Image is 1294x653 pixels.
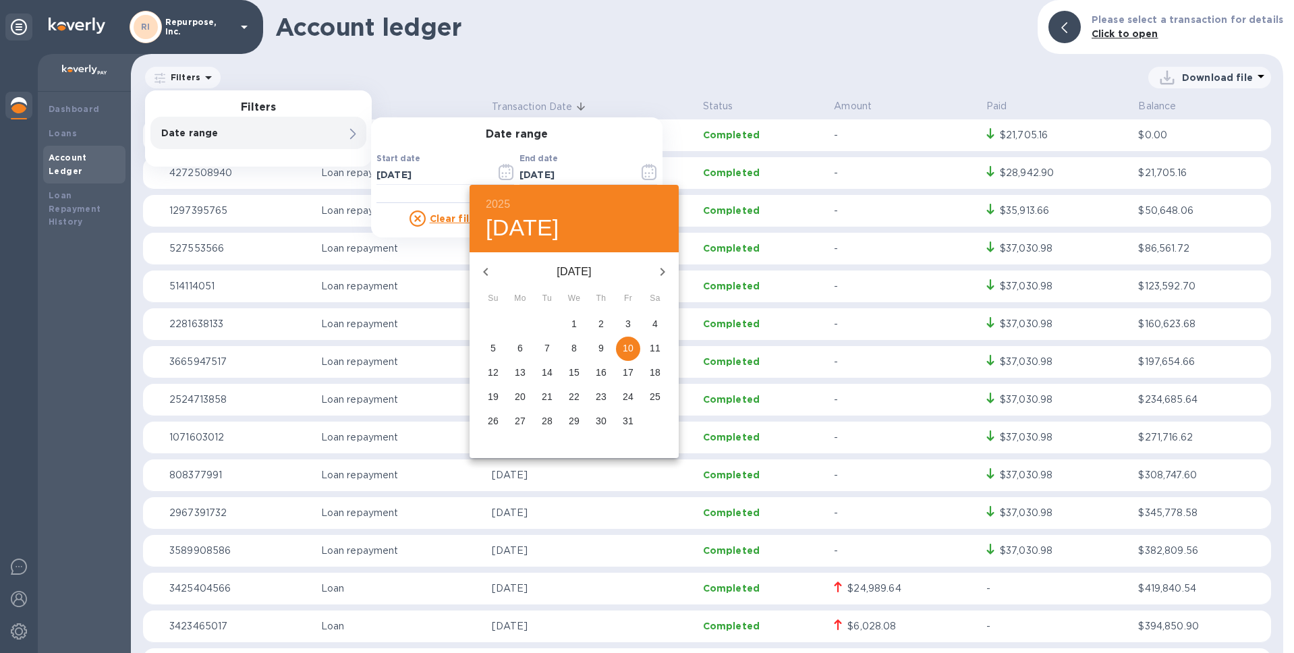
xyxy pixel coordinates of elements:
[589,337,613,361] button: 9
[508,292,532,306] span: Mo
[650,390,660,403] p: 25
[486,195,510,214] button: 2025
[650,341,660,355] p: 11
[562,312,586,337] button: 1
[616,292,640,306] span: Fr
[542,390,553,403] p: 21
[623,366,634,379] p: 17
[625,317,631,331] p: 3
[616,337,640,361] button: 10
[481,385,505,409] button: 19
[562,409,586,434] button: 29
[643,312,667,337] button: 4
[542,414,553,428] p: 28
[596,366,607,379] p: 16
[643,361,667,385] button: 18
[598,317,604,331] p: 2
[508,409,532,434] button: 27
[502,264,646,280] p: [DATE]
[596,390,607,403] p: 23
[562,337,586,361] button: 8
[488,414,499,428] p: 26
[623,414,634,428] p: 31
[486,214,559,242] button: [DATE]
[569,366,580,379] p: 15
[481,292,505,306] span: Su
[589,361,613,385] button: 16
[488,390,499,403] p: 19
[562,361,586,385] button: 15
[542,366,553,379] p: 14
[490,341,496,355] p: 5
[562,385,586,409] button: 22
[643,337,667,361] button: 11
[535,337,559,361] button: 7
[535,385,559,409] button: 21
[515,414,526,428] p: 27
[616,312,640,337] button: 3
[488,366,499,379] p: 12
[517,341,523,355] p: 6
[481,409,505,434] button: 26
[616,385,640,409] button: 24
[571,317,577,331] p: 1
[562,292,586,306] span: We
[481,337,505,361] button: 5
[623,341,634,355] p: 10
[589,312,613,337] button: 2
[650,366,660,379] p: 18
[515,366,526,379] p: 13
[508,361,532,385] button: 13
[623,390,634,403] p: 24
[616,361,640,385] button: 17
[535,292,559,306] span: Tu
[589,409,613,434] button: 30
[535,361,559,385] button: 14
[515,390,526,403] p: 20
[589,385,613,409] button: 23
[652,317,658,331] p: 4
[508,385,532,409] button: 20
[643,292,667,306] span: Sa
[589,292,613,306] span: Th
[508,337,532,361] button: 6
[598,341,604,355] p: 9
[535,409,559,434] button: 28
[569,414,580,428] p: 29
[544,341,550,355] p: 7
[616,409,640,434] button: 31
[569,390,580,403] p: 22
[481,361,505,385] button: 12
[643,385,667,409] button: 25
[596,414,607,428] p: 30
[571,341,577,355] p: 8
